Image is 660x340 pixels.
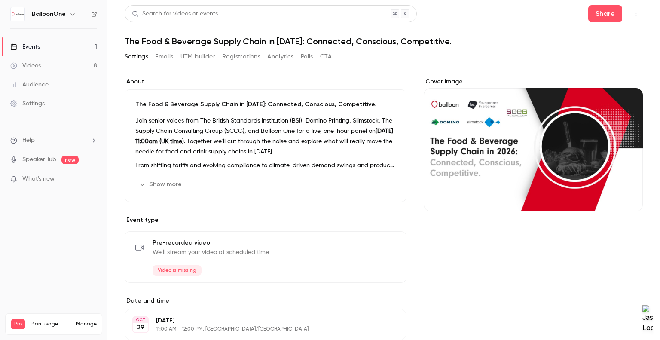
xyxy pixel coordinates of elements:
p: 29 [137,323,144,332]
span: new [61,156,79,164]
iframe: Noticeable Trigger [87,175,97,183]
p: The Food & Beverage Supply Chain in [DATE]: Connected, Conscious, Competitive. [135,100,396,109]
label: Date and time [125,297,406,305]
span: Video is missing [153,265,202,276]
p: From shifting tariffs and evolving compliance to climate-driven demand swings and product authent... [135,160,396,171]
span: Pro [11,319,25,329]
section: Cover image [424,77,643,211]
button: Polls [301,50,313,64]
img: BalloonOne [11,7,24,21]
button: Share [588,5,622,22]
label: Cover image [424,77,643,86]
button: CTA [320,50,332,64]
button: Show more [135,178,187,191]
h1: The Food & Beverage Supply Chain in [DATE]: Connected, Conscious, Competitive. [125,36,643,46]
p: Event type [125,216,406,224]
span: Plan usage [31,321,71,328]
div: OCT [133,317,148,323]
h6: BalloonOne [32,10,66,18]
div: Settings [10,99,45,108]
div: Audience [10,80,49,89]
div: Events [10,43,40,51]
button: Emails [155,50,173,64]
p: [DATE] [156,316,361,325]
button: Registrations [222,50,260,64]
span: What's new [22,175,55,184]
div: Search for videos or events [132,9,218,18]
span: Pre-recorded video [153,239,269,247]
label: About [125,77,406,86]
p: Join senior voices from The British Standards Institution (BSI), Domino Printing, Slimstock, The ... [135,116,396,157]
button: Analytics [267,50,294,64]
div: Videos [10,61,41,70]
li: help-dropdown-opener [10,136,97,145]
p: 11:00 AM - 12:00 PM, [GEOGRAPHIC_DATA]/[GEOGRAPHIC_DATA] [156,326,361,333]
a: Manage [76,321,97,328]
span: We'll stream your video at scheduled time [153,248,269,257]
button: Settings [125,50,148,64]
span: Help [22,136,35,145]
button: UTM builder [180,50,215,64]
a: SpeakerHub [22,155,56,164]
